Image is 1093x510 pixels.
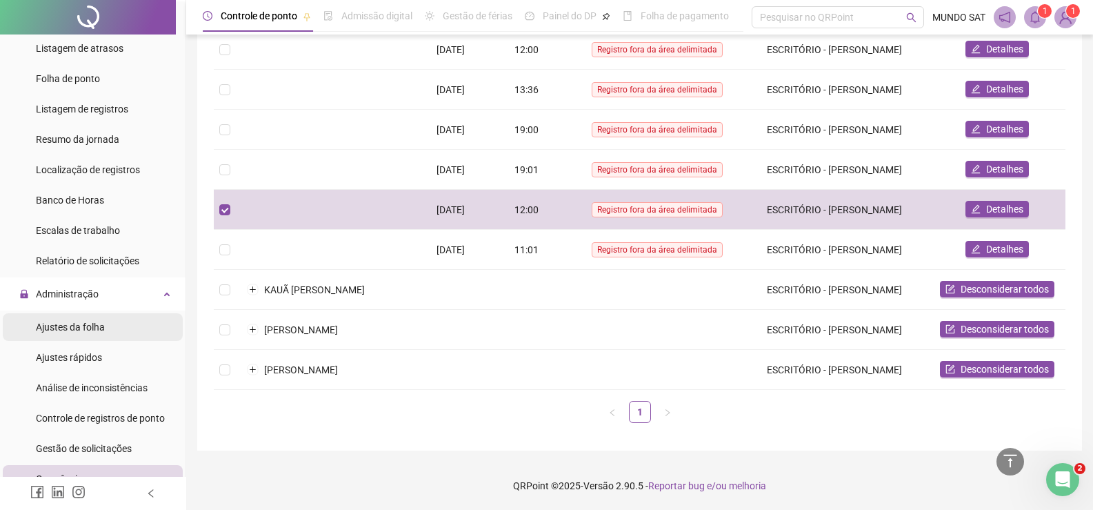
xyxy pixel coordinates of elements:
[1043,6,1047,16] span: 1
[971,124,981,134] span: edit
[739,230,929,270] td: ESCRITÓRIO - [PERSON_NAME]
[514,122,570,137] div: 19:00
[514,42,570,57] div: 12:00
[592,242,723,257] span: Registro fora da área delimitada
[629,401,651,423] li: 1
[999,11,1011,23] span: notification
[965,121,1029,137] button: Detalhes
[965,81,1029,97] button: Detalhes
[656,401,679,423] li: Próxima página
[592,202,723,217] span: Registro fora da área delimitada
[36,134,119,145] span: Resumo da jornada
[30,485,44,499] span: facebook
[945,284,955,294] span: form
[221,10,297,21] span: Controle de ponto
[608,409,616,417] span: left
[961,362,1049,377] span: Desconsiderar todos
[592,42,723,57] span: Registro fora da área delimitada
[525,11,534,21] span: dashboard
[739,310,929,350] td: ESCRITÓRIO - [PERSON_NAME]
[965,41,1029,57] button: Detalhes
[36,288,99,300] span: Administração
[739,110,929,150] td: ESCRITÓRIO - [PERSON_NAME]
[36,322,105,333] span: Ajustes da folha
[1074,463,1085,474] span: 2
[437,242,492,257] div: [DATE]
[648,480,766,491] span: Reportar bug e/ou melhoria
[437,42,492,57] div: [DATE]
[1071,6,1076,16] span: 1
[248,284,259,295] button: Expandir linha
[986,202,1023,217] span: Detalhes
[592,162,723,177] span: Registro fora da área delimitada
[437,162,492,177] div: [DATE]
[940,281,1054,297] button: Desconsiderar todos
[583,480,614,491] span: Versão
[940,321,1054,337] button: Desconsiderar todos
[739,150,929,190] td: ESCRITÓRIO - [PERSON_NAME]
[19,289,29,299] span: lock
[36,104,128,115] span: Listagem de registros
[965,241,1029,257] button: Detalhes
[72,485,86,499] span: instagram
[965,201,1029,217] button: Detalhes
[663,409,672,417] span: right
[236,270,425,310] td: KAUÃ [PERSON_NAME]
[437,202,492,217] div: [DATE]
[543,10,596,21] span: Painel do DP
[1055,7,1076,28] img: 5746
[940,361,1054,377] button: Desconsiderar todos
[425,11,434,21] span: sun
[36,43,123,54] span: Listagem de atrasos
[248,324,259,335] button: Expandir linha
[739,270,929,310] td: ESCRITÓRIO - [PERSON_NAME]
[36,413,165,424] span: Controle de registros de ponto
[341,10,412,21] span: Admissão digital
[1002,453,1019,469] span: vertical-align-top
[36,443,132,454] span: Gestão de solicitações
[971,244,981,254] span: edit
[186,462,1093,510] footer: QRPoint © 2025 - 2.90.5 -
[146,489,156,498] span: left
[986,81,1023,97] span: Detalhes
[971,204,981,214] span: edit
[592,82,723,97] span: Registro fora da área delimitada
[739,350,929,390] td: ESCRITÓRIO - [PERSON_NAME]
[602,12,610,21] span: pushpin
[1046,463,1079,496] iframe: Intercom live chat
[906,12,916,23] span: search
[36,195,104,206] span: Banco de Horas
[945,364,955,374] span: form
[36,473,88,484] span: Ocorrências
[1038,4,1052,18] sup: 1
[36,164,140,175] span: Localização de registros
[945,324,955,334] span: form
[971,44,981,54] span: edit
[986,121,1023,137] span: Detalhes
[514,202,570,217] div: 12:00
[641,10,729,21] span: Folha de pagamento
[971,84,981,94] span: edit
[36,382,148,393] span: Análise de inconsistências
[1029,11,1041,23] span: bell
[630,402,650,422] a: 1
[932,10,985,25] span: MUNDO SAT
[1066,4,1080,18] sup: Atualize o seu contato no menu Meus Dados
[601,401,623,423] li: Página anterior
[739,30,929,70] td: ESCRITÓRIO - [PERSON_NAME]
[961,282,1049,297] span: Desconsiderar todos
[592,122,723,137] span: Registro fora da área delimitada
[514,162,570,177] div: 19:01
[514,242,570,257] div: 11:01
[965,161,1029,177] button: Detalhes
[248,364,259,375] button: Expandir linha
[36,352,102,363] span: Ajustes rápidos
[739,190,929,230] td: ESCRITÓRIO - [PERSON_NAME]
[36,225,120,236] span: Escalas de trabalho
[601,401,623,423] button: left
[986,41,1023,57] span: Detalhes
[303,12,311,21] span: pushpin
[971,164,981,174] span: edit
[514,82,570,97] div: 13:36
[961,322,1049,337] span: Desconsiderar todos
